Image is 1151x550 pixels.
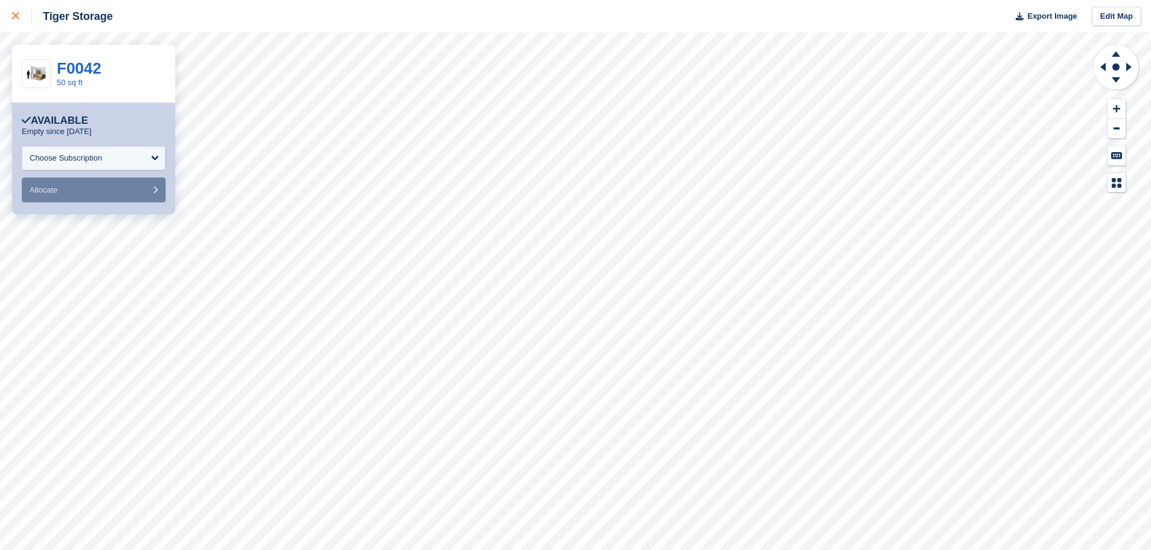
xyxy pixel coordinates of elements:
[1107,145,1126,165] button: Keyboard Shortcuts
[1027,10,1077,22] span: Export Image
[57,78,83,87] a: 50 sq ft
[1008,7,1077,27] button: Export Image
[22,177,166,202] button: Allocate
[32,9,113,24] div: Tiger Storage
[30,152,102,164] div: Choose Subscription
[30,185,57,194] span: Allocate
[22,127,91,136] p: Empty since [DATE]
[22,63,50,85] img: 50-sqft-unit.jpg
[1092,7,1141,27] a: Edit Map
[1107,119,1126,139] button: Zoom Out
[22,115,88,127] div: Available
[57,59,102,77] a: F0042
[1107,173,1126,193] button: Map Legend
[1107,99,1126,119] button: Zoom In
